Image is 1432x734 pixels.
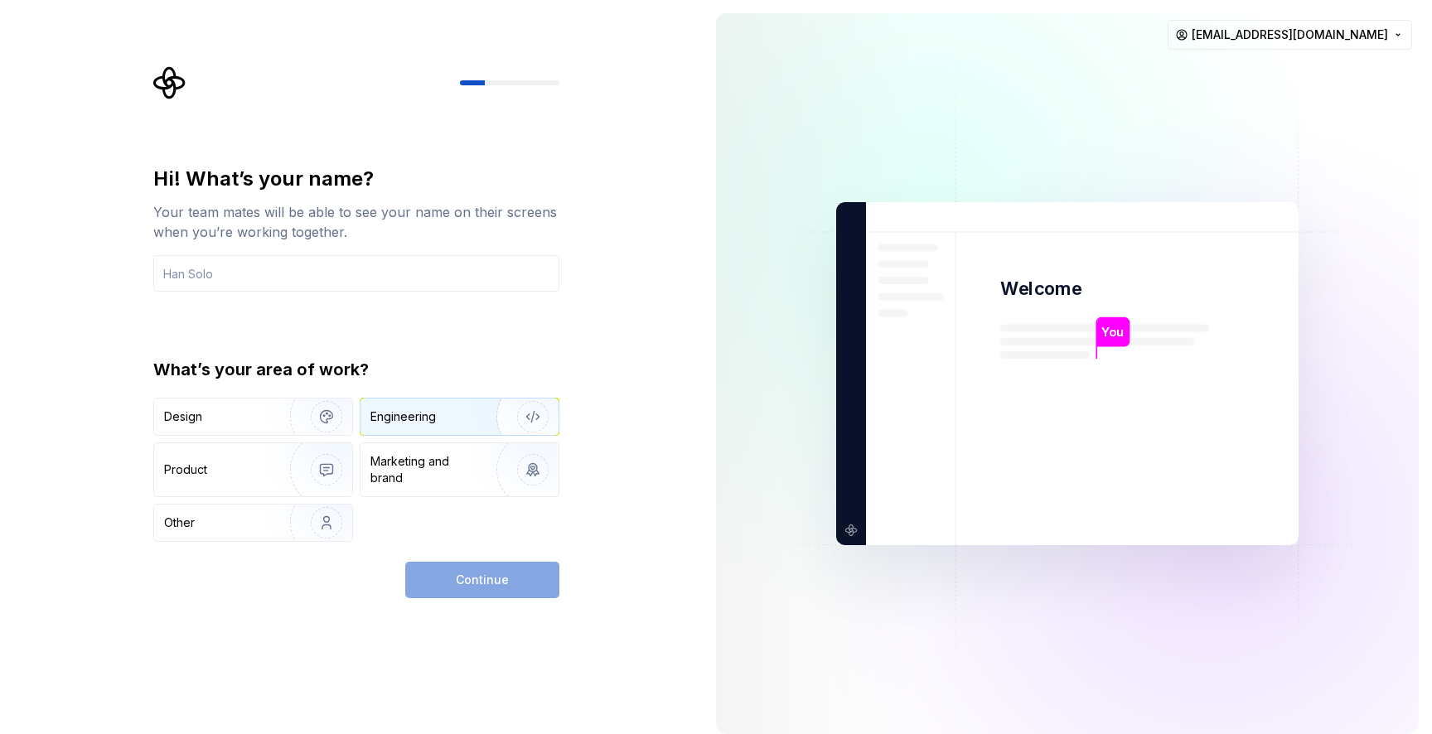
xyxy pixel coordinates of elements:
[153,166,559,192] div: Hi! What’s your name?
[153,358,559,381] div: What’s your area of work?
[370,408,436,425] div: Engineering
[153,66,186,99] svg: Supernova Logo
[164,514,195,531] div: Other
[153,255,559,292] input: Han Solo
[370,453,482,486] div: Marketing and brand
[1192,27,1388,43] span: [EMAIL_ADDRESS][DOMAIN_NAME]
[1101,323,1124,341] p: You
[153,202,559,242] div: Your team mates will be able to see your name on their screens when you’re working together.
[1168,20,1412,50] button: [EMAIL_ADDRESS][DOMAIN_NAME]
[1000,277,1081,301] p: Welcome
[164,461,207,478] div: Product
[164,408,202,425] div: Design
